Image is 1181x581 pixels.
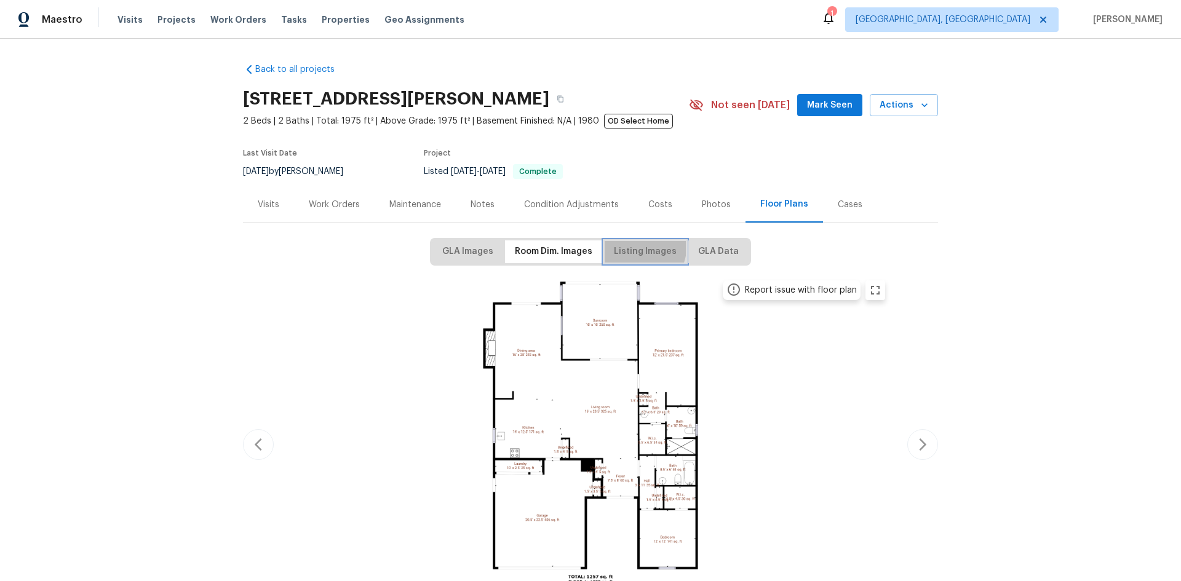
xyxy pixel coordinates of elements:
button: GLA Images [432,240,503,263]
span: [DATE] [451,167,477,176]
div: Maintenance [389,199,441,211]
span: Not seen [DATE] [711,99,790,111]
button: zoom in [865,280,885,300]
span: Properties [322,14,370,26]
span: GLA Data [698,244,739,259]
span: Geo Assignments [384,14,464,26]
span: Listing Images [614,244,677,259]
span: OD Select Home [604,114,673,128]
span: Maestro [42,14,82,26]
span: Listed [424,167,563,176]
span: Tasks [281,15,307,24]
button: Mark Seen [797,94,862,117]
div: Cases [838,199,862,211]
h2: [STREET_ADDRESS][PERSON_NAME] [243,93,549,105]
span: Visits [117,14,143,26]
div: Work Orders [309,199,360,211]
button: Copy Address [549,88,571,110]
span: Project [424,149,451,157]
div: Costs [648,199,672,211]
span: [GEOGRAPHIC_DATA], [GEOGRAPHIC_DATA] [856,14,1030,26]
span: Room Dim. Images [515,244,592,259]
span: Actions [880,98,928,113]
div: Notes [471,199,495,211]
span: 2 Beds | 2 Baths | Total: 1975 ft² | Above Grade: 1975 ft² | Basement Finished: N/A | 1980 [243,115,689,127]
div: by [PERSON_NAME] [243,164,358,179]
div: Photos [702,199,731,211]
span: Projects [157,14,196,26]
div: 1 [827,7,836,20]
span: Work Orders [210,14,266,26]
button: Room Dim. Images [505,240,602,263]
span: [DATE] [480,167,506,176]
span: GLA Images [442,244,493,259]
span: Last Visit Date [243,149,297,157]
button: Actions [870,94,938,117]
button: GLA Data [688,240,749,263]
div: Visits [258,199,279,211]
span: - [451,167,506,176]
span: [PERSON_NAME] [1088,14,1163,26]
div: Floor Plans [760,198,808,210]
a: Back to all projects [243,63,361,76]
div: Condition Adjustments [524,199,619,211]
span: [DATE] [243,167,269,176]
span: Complete [514,168,562,175]
div: Report issue with floor plan [745,284,857,296]
button: Listing Images [604,240,686,263]
span: Mark Seen [807,98,853,113]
